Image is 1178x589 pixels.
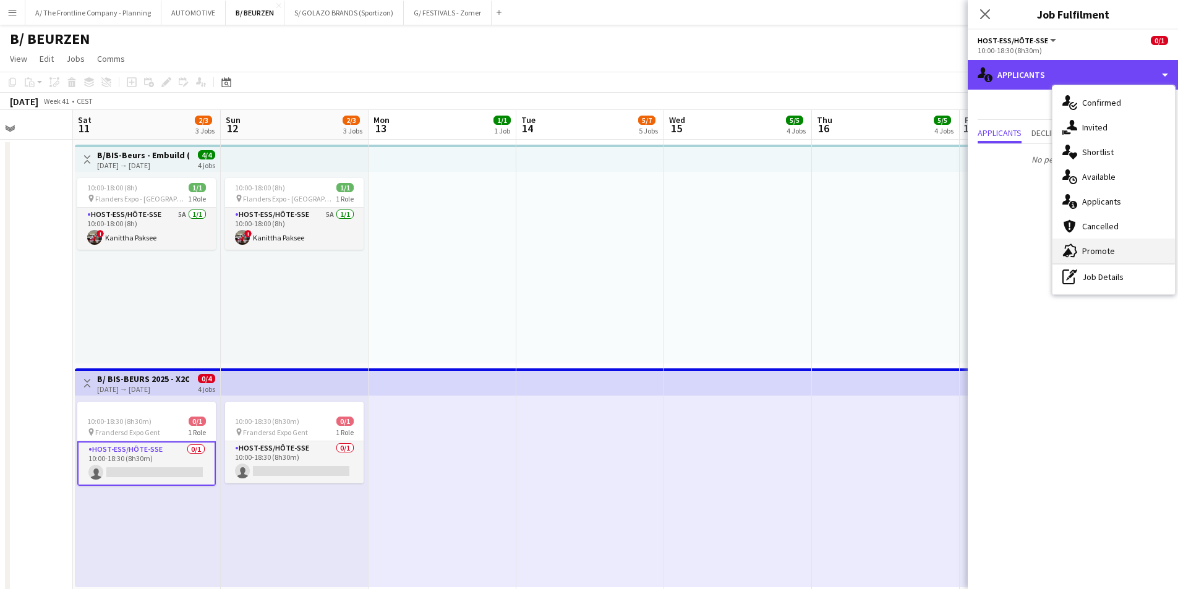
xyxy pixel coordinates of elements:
span: 2/3 [195,116,212,125]
a: Comms [92,51,130,67]
button: A/ The Frontline Company - Planning [25,1,161,25]
span: Declined [1031,129,1065,137]
h3: B/BIS-Beurs - Embuild (11+18+19/10) [97,150,189,161]
span: 1 Role [188,194,206,203]
a: View [5,51,32,67]
div: 4 Jobs [934,126,954,135]
span: 11 [76,121,92,135]
span: 17 [963,121,975,135]
span: 1 Role [336,194,354,203]
span: 1/1 [493,116,511,125]
a: Jobs [61,51,90,67]
span: Fri [965,114,975,125]
span: 12 [224,121,241,135]
span: Comms [97,53,125,64]
app-card-role: Host-ess/Hôte-sse5A1/110:00-18:00 (8h)!Kanittha Paksee [77,208,216,250]
div: 4 Jobs [787,126,806,135]
span: Tue [521,114,536,125]
div: 1 Job [494,126,510,135]
button: G/ FESTIVALS - Zomer [404,1,492,25]
div: 4 jobs [198,159,215,170]
div: [DATE] [10,95,38,108]
span: 14 [519,121,536,135]
span: 0/1 [1151,36,1168,45]
span: Flanders Expo - [GEOGRAPHIC_DATA] [243,194,336,203]
span: 5/5 [934,116,951,125]
app-card-role: Host-ess/Hôte-sse5A1/110:00-18:00 (8h)!Kanittha Paksee [225,208,364,250]
span: Applicants [1082,196,1121,207]
div: Applicants [968,60,1178,90]
span: 13 [372,121,390,135]
span: View [10,53,27,64]
div: 4 jobs [198,383,215,394]
span: Wed [669,114,685,125]
span: ! [244,230,252,237]
span: Mon [373,114,390,125]
span: 10:00-18:30 (8h30m) [235,417,299,426]
span: Frandersd Expo Gent [243,428,308,437]
span: Jobs [66,53,85,64]
div: [DATE] → [DATE] [97,384,189,394]
span: Promote [1082,245,1115,256]
span: Host-ess/Hôte-sse [978,36,1048,45]
app-job-card: 10:00-18:30 (8h30m)0/1 Frandersd Expo Gent1 RoleHost-ess/Hôte-sse0/110:00-18:30 (8h30m) [225,402,364,483]
h3: B/ BIS-BEURS 2025 - X2O Badkamers - 11+12+18+19/10/25 [97,373,189,384]
h3: Job Fulfilment [968,6,1178,22]
span: 2/3 [343,116,360,125]
span: Sun [226,114,241,125]
button: B/ BEURZEN [226,1,284,25]
span: 1 Role [336,428,354,437]
app-job-card: 10:00-18:00 (8h)1/1 Flanders Expo - [GEOGRAPHIC_DATA]1 RoleHost-ess/Hôte-sse5A1/110:00-18:00 (8h)... [225,178,364,250]
button: Host-ess/Hôte-sse [978,36,1058,45]
span: 5/5 [786,116,803,125]
div: 10:00-18:30 (8h30m) [978,46,1168,55]
span: 1 Role [188,428,206,437]
span: 0/4 [198,374,215,383]
span: Edit [40,53,54,64]
app-job-card: 10:00-18:00 (8h)1/1 Flanders Expo - [GEOGRAPHIC_DATA]1 RoleHost-ess/Hôte-sse5A1/110:00-18:00 (8h)... [77,178,216,250]
span: 10:00-18:00 (8h) [235,183,285,192]
span: Flanders Expo - [GEOGRAPHIC_DATA] [95,194,188,203]
div: 3 Jobs [195,126,215,135]
app-card-role: Host-ess/Hôte-sse0/110:00-18:30 (8h30m) [225,441,364,483]
span: 5/7 [638,116,655,125]
button: AUTOMOTIVE [161,1,226,25]
span: 10:00-18:30 (8h30m) [87,417,152,426]
span: 4/4 [198,150,215,159]
span: 16 [815,121,832,135]
span: Frandersd Expo Gent [95,428,160,437]
span: 1/1 [189,183,206,192]
a: Edit [35,51,59,67]
span: 0/1 [336,417,354,426]
span: 1/1 [336,183,354,192]
span: Sat [78,114,92,125]
span: Week 41 [41,96,72,106]
span: Applicants [978,129,1022,137]
span: Thu [817,114,832,125]
span: 15 [667,121,685,135]
div: 5 Jobs [639,126,658,135]
h1: B/ BEURZEN [10,30,90,48]
app-card-role: Host-ess/Hôte-sse0/110:00-18:30 (8h30m) [77,441,216,486]
span: Confirmed [1082,97,1121,108]
div: [DATE] → [DATE] [97,161,189,170]
span: Available [1082,171,1116,182]
span: 0/1 [189,417,206,426]
span: 10:00-18:00 (8h) [87,183,137,192]
div: Job Details [1052,265,1175,289]
span: Shortlist [1082,146,1114,158]
span: Invited [1082,122,1108,133]
span: ! [96,230,104,237]
app-job-card: 10:00-18:30 (8h30m)0/1 Frandersd Expo Gent1 RoleHost-ess/Hôte-sse0/110:00-18:30 (8h30m) [77,402,216,486]
div: CEST [77,96,93,106]
p: No pending applicants [968,149,1178,170]
div: 3 Jobs [343,126,362,135]
span: Cancelled [1082,221,1119,232]
button: S/ GOLAZO BRANDS (Sportizon) [284,1,404,25]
